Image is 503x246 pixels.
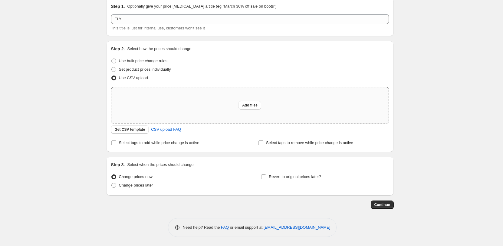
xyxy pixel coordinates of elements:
[111,46,125,52] h2: Step 2.
[119,174,153,179] span: Change prices now
[119,76,148,80] span: Use CSV upload
[119,59,167,63] span: Use bulk price change rules
[119,140,199,145] span: Select tags to add while price change is active
[127,3,276,9] p: Optionally give your price [MEDICAL_DATA] a title (eg "March 30% off sale on boots")
[242,103,258,108] span: Add files
[119,183,153,187] span: Change prices later
[127,162,193,168] p: Select when the prices should change
[183,225,221,230] span: Need help? Read the
[111,125,149,134] button: Get CSV template
[115,127,145,132] span: Get CSV template
[229,225,264,230] span: or email support at
[371,201,394,209] button: Continue
[151,126,181,133] span: CSV upload FAQ
[119,67,171,72] span: Set product prices individually
[111,14,389,24] input: 30% off holiday sale
[269,174,321,179] span: Revert to original prices later?
[147,125,185,134] a: CSV upload FAQ
[111,162,125,168] h2: Step 3.
[266,140,353,145] span: Select tags to remove while price change is active
[221,225,229,230] a: FAQ
[111,26,205,30] span: This title is just for internal use, customers won't see it
[238,101,261,110] button: Add files
[264,225,330,230] a: [EMAIL_ADDRESS][DOMAIN_NAME]
[374,202,390,207] span: Continue
[127,46,191,52] p: Select how the prices should change
[111,3,125,9] h2: Step 1.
